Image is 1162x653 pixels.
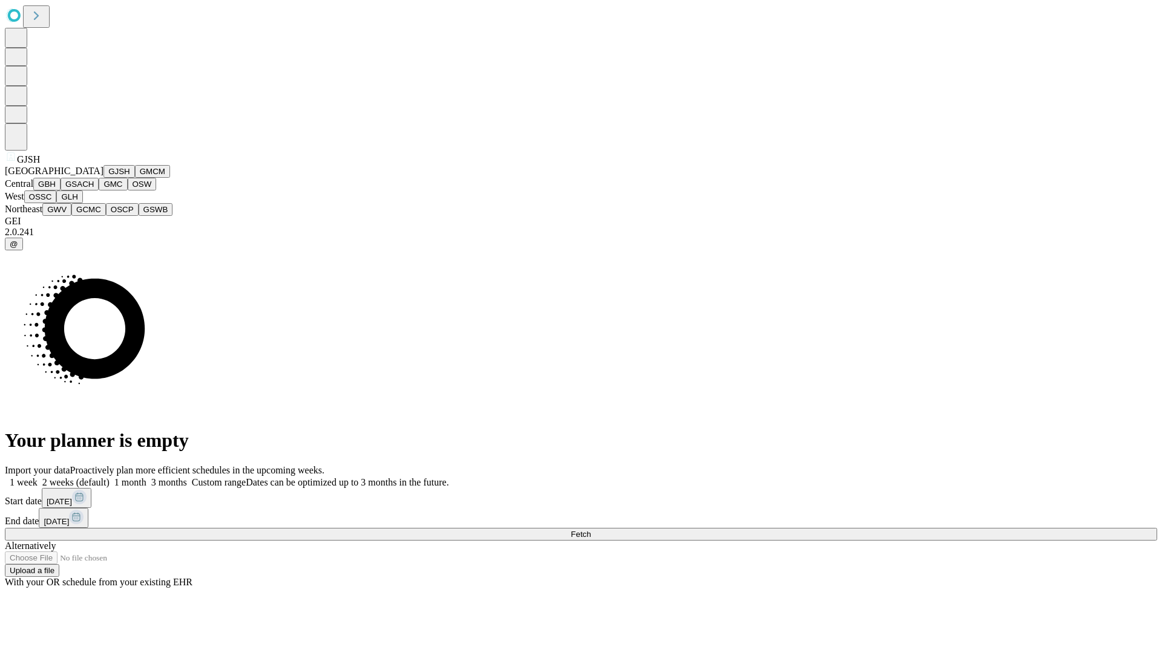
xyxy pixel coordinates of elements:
[5,465,70,475] span: Import your data
[71,203,106,216] button: GCMC
[135,165,170,178] button: GMCM
[5,528,1157,541] button: Fetch
[103,165,135,178] button: GJSH
[5,577,192,587] span: With your OR schedule from your existing EHR
[70,465,324,475] span: Proactively plan more efficient schedules in the upcoming weeks.
[42,488,91,508] button: [DATE]
[5,191,24,201] span: West
[5,429,1157,452] h1: Your planner is empty
[5,178,33,189] span: Central
[5,508,1157,528] div: End date
[5,216,1157,227] div: GEI
[10,477,38,487] span: 1 week
[5,564,59,577] button: Upload a file
[47,497,72,506] span: [DATE]
[128,178,157,190] button: OSW
[5,238,23,250] button: @
[5,541,56,551] span: Alternatively
[42,203,71,216] button: GWV
[99,178,127,190] button: GMC
[56,190,82,203] button: GLH
[5,204,42,214] span: Northeast
[571,530,591,539] span: Fetch
[42,477,110,487] span: 2 weeks (default)
[24,190,57,203] button: OSSC
[106,203,139,216] button: OSCP
[5,166,103,176] span: [GEOGRAPHIC_DATA]
[10,239,18,249] span: @
[61,178,99,190] button: GSACH
[192,477,246,487] span: Custom range
[5,227,1157,238] div: 2.0.241
[114,477,146,487] span: 1 month
[246,477,448,487] span: Dates can be optimized up to 3 months in the future.
[5,488,1157,508] div: Start date
[33,178,61,190] button: GBH
[139,203,173,216] button: GSWB
[44,517,69,526] span: [DATE]
[151,477,187,487] span: 3 months
[17,154,40,164] span: GJSH
[39,508,88,528] button: [DATE]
